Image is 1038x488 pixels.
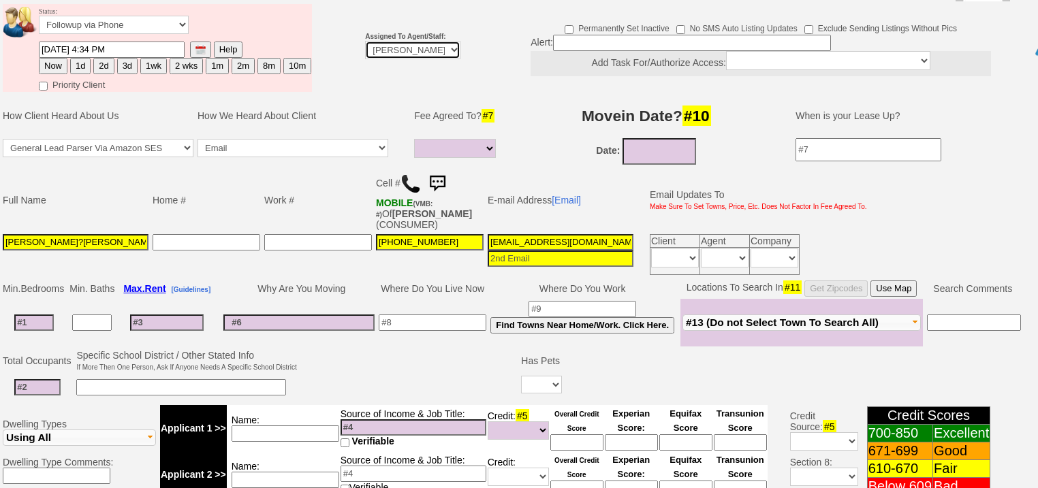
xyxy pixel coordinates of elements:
[76,363,296,371] font: If More Then One Person, Ask If Anyone Needs A Specific School District
[796,138,941,161] input: #7
[717,455,764,479] font: Transunion Score
[676,19,798,35] label: No SMS Auto Listing Updates
[20,283,64,294] span: Bedrooms
[488,234,633,250] input: 1st Email - Question #0
[700,234,750,247] td: Agent
[195,95,404,136] td: How We Heard About Client
[1,278,67,299] td: Min.
[687,282,917,293] nobr: Locations To Search In
[659,434,712,451] input: Ask Customer: Do You Know Your Equifax Credit Score
[823,420,836,434] span: #5
[39,82,48,91] input: Priority Client
[39,76,105,91] label: Priority Client
[171,286,210,293] b: [Guidelines]
[867,407,990,425] td: Credit Scores
[1,168,151,232] td: Full Name
[804,19,957,35] label: Exclude Sending Listings Without Pics
[376,200,432,218] font: (VMB: #)
[486,168,635,232] td: E-mail Address
[640,168,869,232] td: Email Updates To
[170,58,203,74] button: 2 wks
[365,33,445,40] b: Assigned To Agent/Staff:
[996,1,1036,11] a: Hide Logs
[117,58,138,74] button: 3d
[6,432,51,443] span: Using All
[488,278,676,299] td: Where Do You Work
[933,442,990,460] td: Good
[565,19,669,35] label: Permanently Set Inactive
[232,58,255,74] button: 2m
[554,457,599,478] font: Overall Credit Score
[565,25,573,34] input: Permanently Set Inactive
[529,301,636,317] input: #9
[227,405,340,451] td: Name:
[804,25,813,34] input: Exclude Sending Listings Without Pics
[933,460,990,478] td: Fair
[341,466,486,482] input: #4
[352,436,394,446] span: Verifiable
[1,13,36,20] font: 1 hour Ago
[74,348,298,374] td: Specific School District / Other Stated Info
[14,314,54,331] input: #1
[867,460,932,478] td: 610-670
[867,442,932,460] td: 671-699
[1,1,37,21] b: [DATE]
[676,25,685,34] input: No SMS Auto Listing Updates
[783,280,802,294] span: #11
[424,170,451,197] img: sms.png
[490,317,674,334] button: Find Towns Near Home/Work. Click Here.
[516,409,529,423] span: #5
[70,58,91,74] button: 1d
[717,408,764,433] font: Transunion Score
[221,278,377,299] td: Why Are You Moving
[130,314,204,331] input: #3
[519,348,564,374] td: Has Pets
[379,314,486,331] input: #8
[1,348,74,374] td: Total Occupants
[151,168,262,232] td: Home #
[39,7,189,31] font: Status:
[923,278,1023,299] td: Search Comments
[682,314,921,331] button: #13 (Do not Select Town To Search All)
[340,405,487,451] td: Source of Income & Job Title:
[14,379,61,395] input: #2
[686,316,879,328] span: #13 (Do not Select Town To Search All)
[374,168,486,232] td: Cell # Of (CONSUMER)
[283,58,311,74] button: 10m
[3,7,44,37] img: people.png
[171,283,210,294] a: [Guidelines]
[612,455,650,479] font: Experian Score:
[750,234,800,247] td: Company
[933,425,990,442] td: Excellent
[3,429,156,446] button: Using All
[487,405,550,451] td: Credit:
[512,103,780,128] h3: Movein Date?
[123,283,166,294] b: Max.
[612,408,650,433] font: Experian Score:
[67,278,116,299] td: Min. Baths
[714,434,767,451] input: Ask Customer: Do You Know Your Transunion Credit Score
[93,58,114,74] button: 2d
[682,105,711,126] span: #10
[206,58,229,74] button: 1m
[262,168,374,232] td: Work #
[1,95,195,136] td: How Client Heard About Us
[867,425,932,442] td: 700-850
[531,35,991,76] div: Alert:
[160,405,227,451] td: Applicant 1 >>
[531,51,991,76] center: Add Task For/Authorize Access:
[392,208,472,219] b: [PERSON_NAME]
[195,45,206,55] img: [calendar icon]
[376,197,413,208] font: MOBILE
[870,280,917,297] button: Use Map
[488,250,633,267] input: 2nd Email
[376,197,432,219] b: T-Mobile USA, Inc.
[377,278,488,299] td: Where Do You Live Now
[670,408,702,433] font: Equifax Score
[49,108,83,119] a: [Reply]
[223,314,375,331] input: #6
[39,58,67,74] button: Now
[482,109,495,123] span: #7
[412,95,502,136] td: Fee Agreed To?
[670,455,702,479] font: Equifax Score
